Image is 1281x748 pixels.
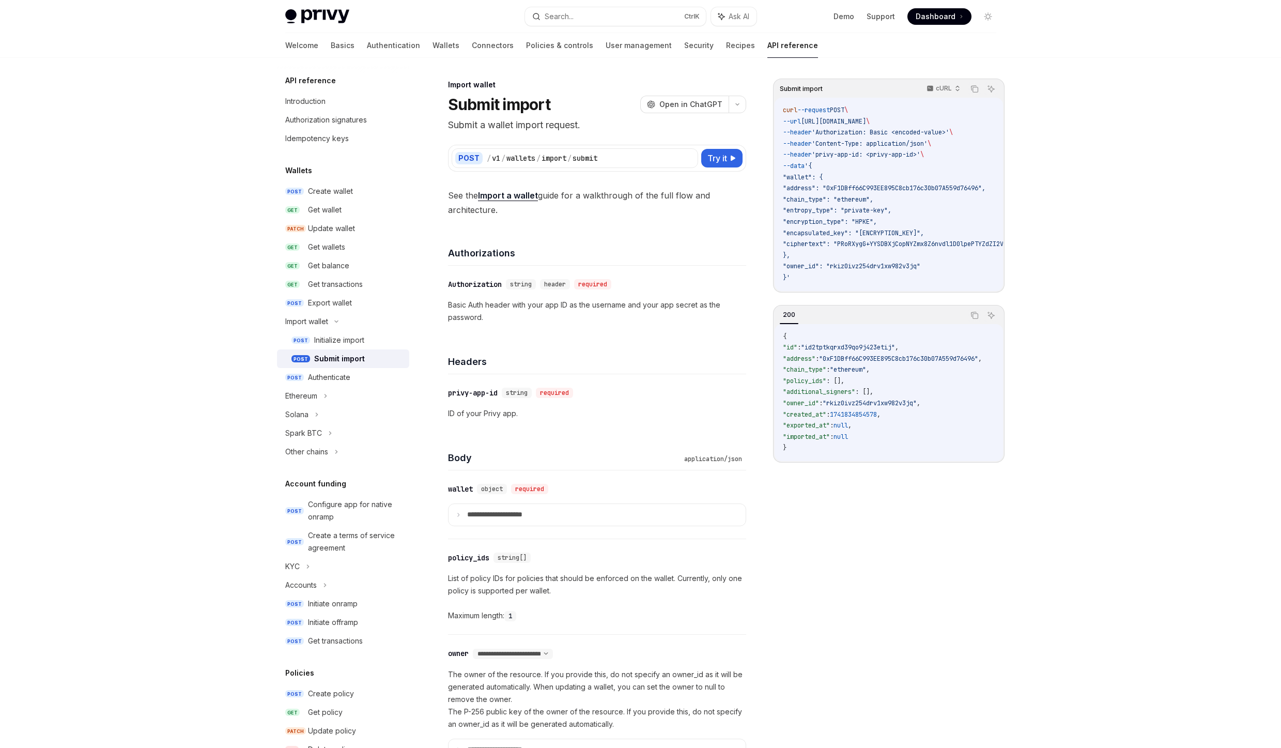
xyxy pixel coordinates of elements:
[285,560,300,573] div: KYC
[877,410,881,419] span: ,
[433,33,459,58] a: Wallets
[980,8,996,25] button: Toggle dark mode
[448,95,550,114] h1: Submit import
[606,33,672,58] a: User management
[834,11,854,22] a: Demo
[308,222,355,235] div: Update wallet
[812,150,920,159] span: 'privy-app-id: <privy-app-id>'
[866,365,870,374] span: ,
[308,185,353,197] div: Create wallet
[729,11,749,22] span: Ask AI
[448,355,746,369] h4: Headers
[501,153,505,163] div: /
[277,613,409,632] a: POSTInitiate offramp
[285,600,304,608] span: POST
[277,256,409,275] a: GETGet balance
[285,478,346,490] h5: Account funding
[448,188,746,217] span: See the guide for a walkthrough of the full flow and architecture.
[640,96,729,113] button: Open in ChatGPT
[285,446,328,458] div: Other chains
[448,279,502,289] div: Authorization
[308,278,363,291] div: Get transactions
[448,246,746,260] h4: Authorizations
[805,162,812,170] span: '{
[448,407,746,420] p: ID of your Privy app.
[783,343,797,352] span: "id"
[726,33,755,58] a: Recipes
[921,80,965,98] button: cURL
[949,128,953,136] span: \
[481,485,503,493] span: object
[542,153,566,163] div: import
[314,353,365,365] div: Submit import
[767,33,818,58] a: API reference
[783,140,812,148] span: --header
[308,529,403,554] div: Create a terms of service agreement
[783,106,797,114] span: curl
[783,117,801,126] span: --url
[498,554,527,562] span: string[]
[783,229,924,237] span: "encapsulated_key": "[ENCRYPTION_KEY]",
[574,279,611,289] div: required
[277,275,409,294] a: GETGet transactions
[285,374,304,381] span: POST
[801,117,866,126] span: [URL][DOMAIN_NAME]
[567,153,572,163] div: /
[277,684,409,703] a: POSTCreate policy
[968,82,981,96] button: Copy the contents from the code block
[545,10,574,23] div: Search...
[830,410,877,419] span: 1741834854578
[448,553,489,563] div: policy_ids
[277,526,409,557] a: POSTCreate a terms of service agreement
[783,150,812,159] span: --header
[984,309,998,322] button: Ask AI
[544,280,566,288] span: header
[680,454,746,464] div: application/json
[285,243,300,251] span: GET
[308,725,356,737] div: Update policy
[867,11,895,22] a: Support
[844,106,848,114] span: \
[285,709,300,716] span: GET
[830,106,844,114] span: POST
[812,140,928,148] span: 'Content-Type: application/json'
[285,538,304,546] span: POST
[780,85,823,93] span: Submit import
[285,206,300,214] span: GET
[783,262,920,270] span: "owner_id": "rkiz0ivz254drv1xw982v3jq"
[783,206,891,215] span: "entropy_type": "private-key",
[504,611,516,621] code: 1
[277,368,409,387] a: POSTAuthenticate
[285,637,304,645] span: POST
[917,399,920,407] span: ,
[277,722,409,740] a: PATCHUpdate policy
[783,184,985,192] span: "address": "0xF1DBff66C993EE895C8cb176c30b07A559d76496",
[455,152,483,164] div: POST
[511,484,548,494] div: required
[830,421,834,430] span: :
[510,280,532,288] span: string
[308,259,349,272] div: Get balance
[659,99,722,110] span: Open in ChatGPT
[478,190,538,201] a: Import a wallet
[285,619,304,627] span: POST
[797,343,801,352] span: :
[285,667,314,679] h5: Policies
[308,498,403,523] div: Configure app for native onramp
[448,572,746,597] p: List of policy IDs for policies that should be enforced on the wallet. Currently, only one policy...
[812,128,949,136] span: 'Authorization: Basic <encoded-value>'
[285,164,312,177] h5: Wallets
[448,648,469,659] div: owner
[797,106,830,114] span: --request
[866,117,870,126] span: \
[506,389,528,397] span: string
[526,33,593,58] a: Policies & controls
[285,281,300,288] span: GET
[783,365,826,374] span: "chain_type"
[783,377,826,385] span: "policy_ids"
[907,8,971,25] a: Dashboard
[783,433,830,441] span: "imported_at"
[780,309,798,321] div: 200
[308,688,354,700] div: Create policy
[783,355,815,363] span: "address"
